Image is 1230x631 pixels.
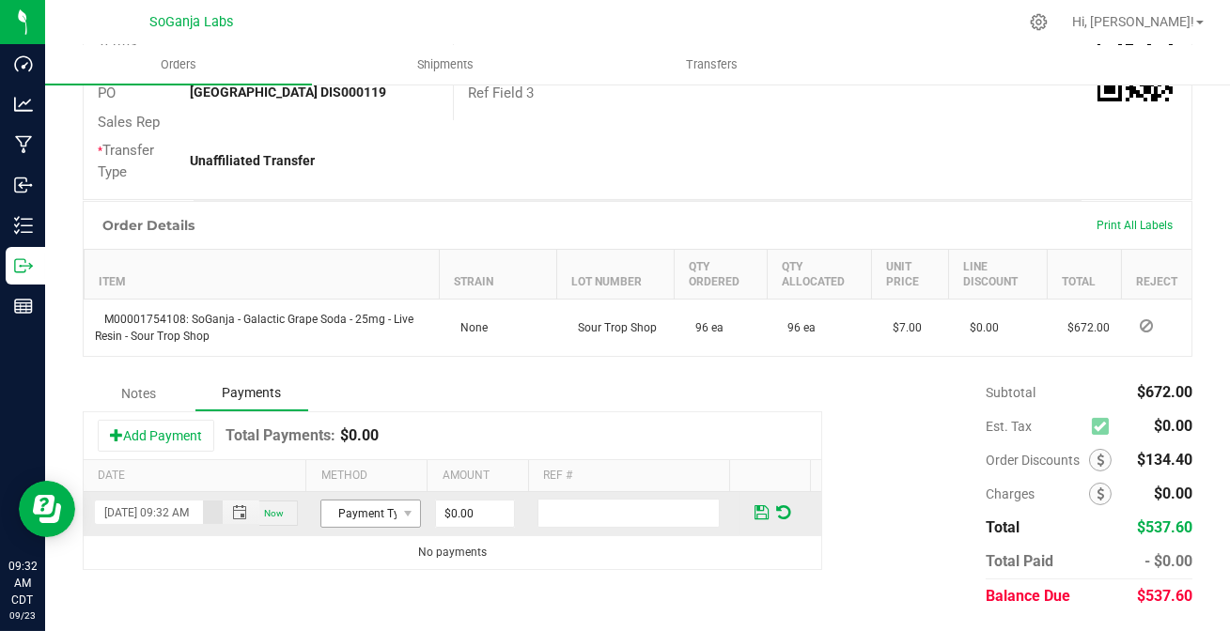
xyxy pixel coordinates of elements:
a: Orders [45,45,312,85]
span: Est. Tax [986,419,1084,434]
span: Reject Inventory [1132,320,1160,331]
th: Item [85,250,440,300]
h1: Order Details [102,218,195,233]
span: Now [264,508,284,518]
inline-svg: Inbound [14,176,33,194]
span: $0.00 [1154,485,1192,502]
span: Transfer Type [98,142,154,180]
span: - $0.00 [1144,552,1192,570]
th: Date [84,460,305,492]
th: Qty Allocated [767,250,871,300]
span: Orders [135,56,222,73]
span: Balance Due [986,587,1070,605]
input: Payment Datetime [95,500,203,524]
p: $0.00 [340,426,379,445]
inline-svg: Analytics [14,95,33,114]
strong: Unaffiliated Transfer [190,153,315,168]
inline-svg: Manufacturing [14,135,33,154]
span: Sales Rep [98,114,160,131]
th: Lot Number [557,250,675,300]
th: Ref # [528,460,730,492]
button: Add Payment [98,420,214,452]
a: Shipments [312,45,579,85]
span: Hi, [PERSON_NAME]! [1072,14,1194,29]
span: Shipments [392,56,499,73]
a: Transfers [578,45,845,85]
div: Manage settings [1027,13,1051,31]
span: $0.00 [1154,417,1192,435]
span: $672.00 [1058,321,1110,334]
span: $537.60 [1137,518,1192,536]
th: Line Discount [949,250,1048,300]
th: Strain [440,250,557,300]
p: 09/23 [8,608,37,623]
span: Sour Trop Shop [568,321,657,334]
span: M00001754108: SoGanja - Galactic Grape Soda - 25mg - Live Resin - Sour Trop Shop [96,313,414,343]
span: Toggle popup [223,500,259,524]
inline-svg: Reports [14,297,33,315]
span: Total [986,518,1020,536]
div: Payments [195,376,308,411]
span: Transfers [661,56,763,73]
span: Calculate excise tax [1092,414,1117,439]
span: None [451,321,488,334]
span: Print All Labels [1097,219,1173,232]
div: Notes [83,377,195,410]
span: $537.60 [1137,587,1192,605]
inline-svg: Dashboard [14,54,33,73]
span: $0.00 [960,321,999,334]
th: Reject [1121,250,1191,300]
span: Total Paid [986,552,1053,570]
inline-svg: Inventory [14,216,33,235]
span: Charges [986,486,1089,501]
inline-svg: Outbound [14,256,33,275]
span: $7.00 [883,321,922,334]
th: Total [1047,250,1121,300]
span: SoGanja Labs [150,14,234,30]
iframe: Resource center [19,481,75,537]
p: 09:32 AM CDT [8,558,37,608]
th: Qty Ordered [675,250,767,300]
th: Unit Price [872,250,949,300]
th: Method [305,460,427,492]
span: $672.00 [1137,383,1192,401]
span: Subtotal [986,385,1035,400]
span: 96 ea [778,321,816,334]
span: Order Discounts [986,453,1089,468]
span: $134.40 [1137,451,1192,469]
span: No payments [418,546,487,559]
h1: Total Payments: [226,426,335,445]
span: Payment Type [321,500,397,527]
span: 96 ea [686,321,724,334]
span: Ref Field 3 [468,85,534,101]
th: Amount [427,460,527,492]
